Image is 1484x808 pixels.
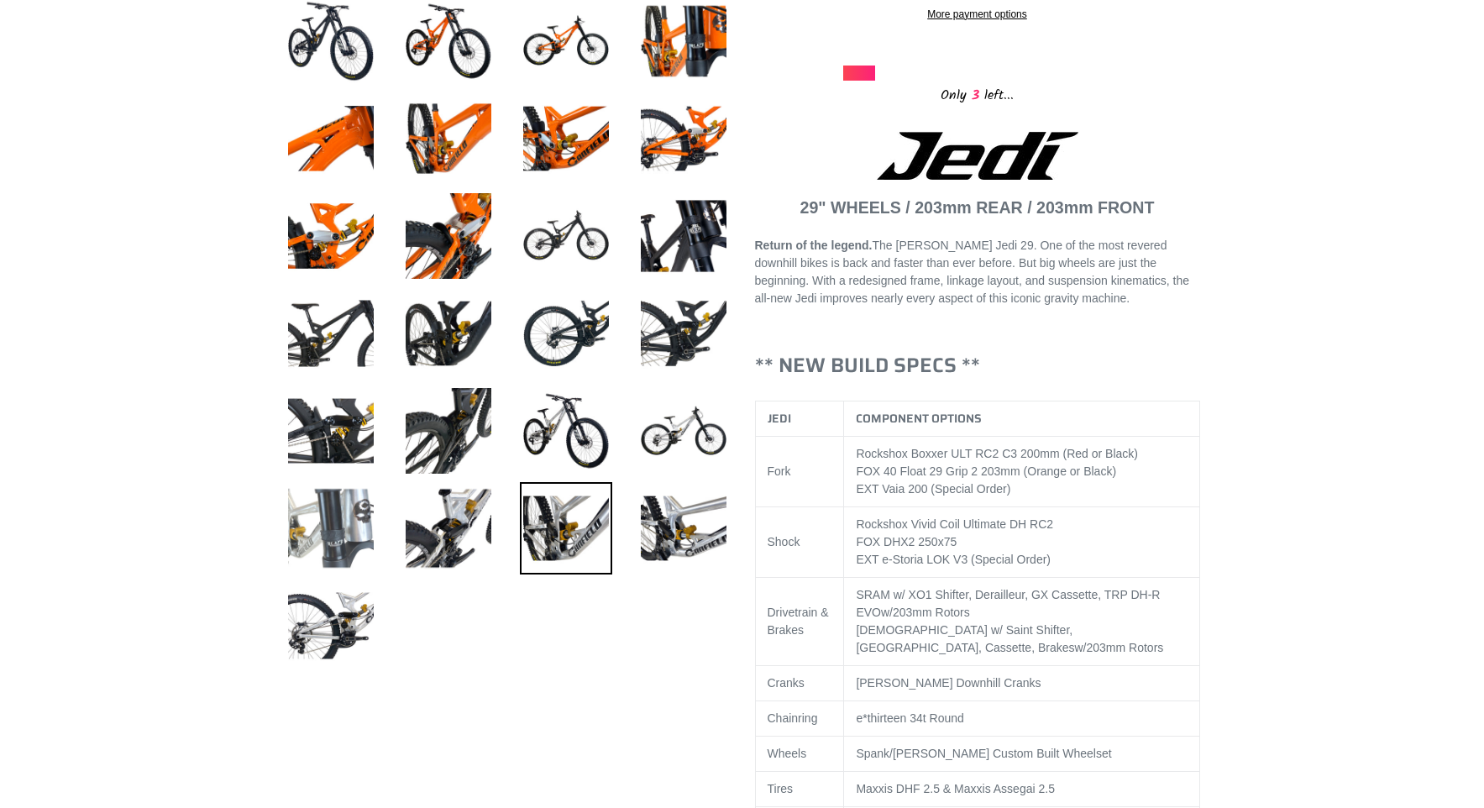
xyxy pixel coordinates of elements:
[520,287,612,380] img: Load image into Gallery viewer, JEDI 29 - Complete Bike
[856,588,1160,619] span: TRP DH-R EVO
[285,580,377,672] img: Load image into Gallery viewer, JEDI 29 - Complete Bike
[755,772,844,807] td: Tires
[520,482,612,575] img: Load image into Gallery viewer, JEDI 29 - Complete Bike
[402,92,495,185] img: Load image into Gallery viewer, JEDI 29 - Complete Bike
[856,517,1053,531] span: Rockshox Vivid Coil Ultimate DH RC2
[856,553,1051,566] span: EXT e-Storia LOK V3 (Special Order)
[402,482,495,575] img: Load image into Gallery viewer, JEDI 29 - Complete Bike
[844,666,1200,701] td: [PERSON_NAME] Downhill Cranks
[637,92,730,185] img: Load image into Gallery viewer, JEDI 29 - Complete Bike
[755,239,873,252] strong: Return of the legend.
[637,385,730,477] img: Load image into Gallery viewer, JEDI 29 - Complete Bike
[856,464,1116,478] span: FOX 40 Float 29 Grip 2 203mm (Orange or Black)
[759,7,1196,22] a: More payment options
[856,586,1188,622] div: SRAM w/ XO1 Shifter, Derailleur, GX Cassette, w/203mm Rotors
[856,447,1138,460] span: Rockshox Boxxer ULT RC2 C3 200mm (Red or Black)
[843,81,1112,107] div: Only left...
[637,482,730,575] img: Load image into Gallery viewer, JEDI 29 - Complete Bike
[637,190,730,282] img: Load image into Gallery viewer, JEDI 29 - Complete Bike
[877,132,1078,180] img: Jedi Logo
[856,747,1111,760] span: Spank/[PERSON_NAME] Custom Built Wheelset
[856,535,957,548] span: FOX DHX2 250x75
[856,622,1188,657] div: [DEMOGRAPHIC_DATA] w/ Saint Shifter, [GEOGRAPHIC_DATA], Cassette, Brakes w/203mm Rotors
[285,92,377,185] img: Load image into Gallery viewer, JEDI 29 - Complete Bike
[755,666,844,701] td: Cranks
[844,701,1200,737] td: e*thirteen 34t Round
[755,354,1200,378] h3: ** NEW BUILD SPECS **
[285,287,377,380] img: Load image into Gallery viewer, JEDI 29 - Complete Bike
[856,482,1010,496] span: EXT Vaia 200 (Special Order)
[520,385,612,477] img: Load image into Gallery viewer, JEDI 29 - Complete Bike
[755,701,844,737] td: Chainring
[402,287,495,380] img: Load image into Gallery viewer, JEDI 29 - Complete Bike
[637,287,730,380] img: Load image into Gallery viewer, JEDI 29 - Complete Bike
[520,190,612,282] img: Load image into Gallery viewer, JEDI 29 - Complete Bike
[755,737,844,772] td: Wheels
[285,385,377,477] img: Load image into Gallery viewer, JEDI 29 - Complete Bike
[755,437,844,507] td: Fork
[402,190,495,282] img: Load image into Gallery viewer, JEDI 29 - Complete Bike
[755,507,844,578] td: Shock
[755,578,844,666] td: Drivetrain & Brakes
[285,190,377,282] img: Load image into Gallery viewer, JEDI 29 - Complete Bike
[844,772,1200,807] td: Maxxis DHF 2.5 & Maxxis Assegai 2.5
[755,237,1200,307] p: The [PERSON_NAME] Jedi 29. One of the most revered downhill bikes is back and faster than ever be...
[844,401,1200,437] th: COMPONENT OPTIONS
[800,198,1155,217] strong: 29" WHEELS / 203mm REAR / 203mm FRONT
[402,385,495,477] img: Load image into Gallery viewer, JEDI 29 - Complete Bike
[755,401,844,437] th: JEDI
[520,92,612,185] img: Load image into Gallery viewer, JEDI 29 - Complete Bike
[967,85,984,106] span: 3
[285,482,377,575] img: Load image into Gallery viewer, JEDI 29 - Complete Bike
